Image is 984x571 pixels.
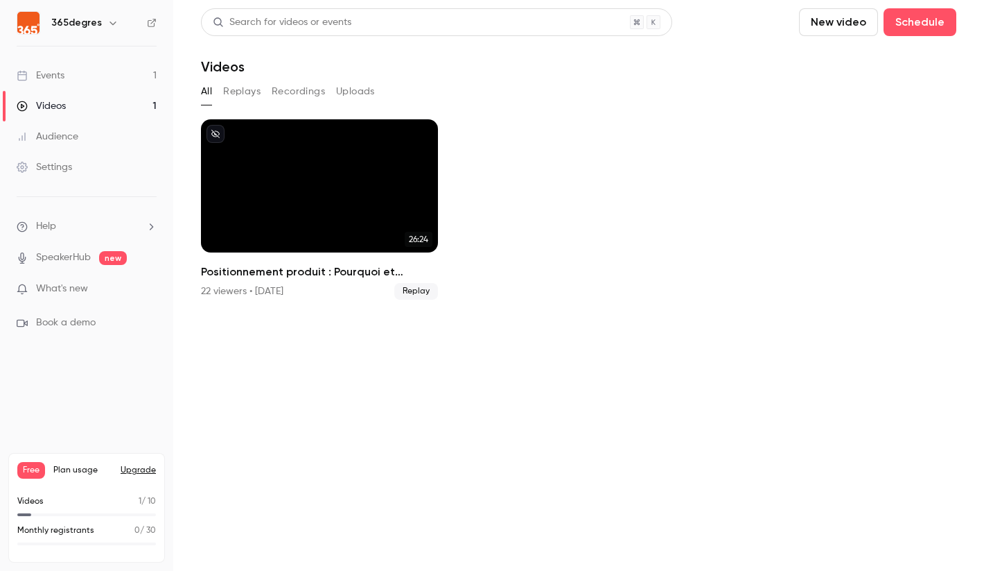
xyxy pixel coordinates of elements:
[139,497,141,506] span: 1
[121,465,156,476] button: Upgrade
[201,264,438,280] h2: Positionnement produit : Pourquoi et comment l'ajuster ?
[17,130,78,144] div: Audience
[201,80,212,103] button: All
[36,219,56,234] span: Help
[36,316,96,330] span: Book a demo
[17,462,45,479] span: Free
[139,495,156,508] p: / 10
[405,232,432,247] span: 26:24
[799,8,878,36] button: New video
[201,58,245,75] h1: Videos
[394,283,438,300] span: Replay
[201,119,438,300] li: Positionnement produit : Pourquoi et comment l'ajuster ?
[36,250,91,265] a: SpeakerHub
[134,525,156,537] p: / 30
[201,119,956,300] ul: Videos
[213,15,351,30] div: Search for videos or events
[51,16,102,30] h6: 365degres
[17,525,94,537] p: Monthly registrants
[272,80,325,103] button: Recordings
[17,69,64,83] div: Events
[17,219,157,234] li: help-dropdown-opener
[17,12,39,34] img: 365degres
[207,125,225,143] button: unpublished
[99,251,127,265] span: new
[201,284,283,298] div: 22 viewers • [DATE]
[336,80,375,103] button: Uploads
[17,160,72,174] div: Settings
[17,495,44,508] p: Videos
[884,8,956,36] button: Schedule
[223,80,261,103] button: Replays
[36,282,88,296] span: What's new
[201,8,956,563] section: Videos
[17,99,66,113] div: Videos
[201,119,438,300] a: 26:24Positionnement produit : Pourquoi et comment l'ajuster ?22 viewers • [DATE]Replay
[53,465,112,476] span: Plan usage
[134,527,140,535] span: 0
